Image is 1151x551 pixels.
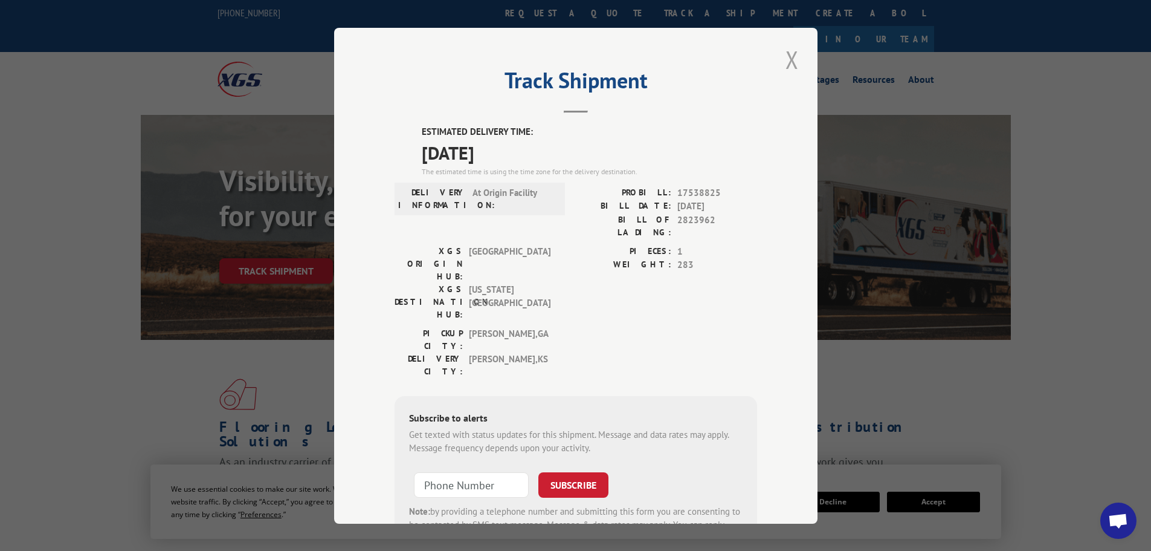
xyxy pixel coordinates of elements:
[677,200,757,214] span: [DATE]
[395,327,463,352] label: PICKUP CITY:
[422,166,757,177] div: The estimated time is using the time zone for the delivery destination.
[422,125,757,139] label: ESTIMATED DELIVERY TIME:
[409,504,743,546] div: by providing a telephone number and submitting this form you are consenting to be contacted by SM...
[469,327,550,352] span: [PERSON_NAME] , GA
[1100,503,1136,539] a: Open chat
[422,139,757,166] span: [DATE]
[409,505,430,517] strong: Note:
[469,282,550,321] span: [US_STATE][GEOGRAPHIC_DATA]
[538,472,608,497] button: SUBSCRIBE
[472,186,554,211] span: At Origin Facility
[677,213,757,238] span: 2823962
[677,258,757,272] span: 283
[409,410,743,428] div: Subscribe to alerts
[395,282,463,321] label: XGS DESTINATION HUB:
[469,244,550,282] span: [GEOGRAPHIC_DATA]
[576,244,671,258] label: PIECES:
[677,244,757,258] span: 1
[414,472,529,497] input: Phone Number
[677,186,757,200] span: 17538825
[395,244,463,282] label: XGS ORIGIN HUB:
[576,186,671,200] label: PROBILL:
[576,213,671,238] label: BILL OF LADING:
[576,200,671,214] label: BILL DATE:
[395,352,463,377] label: DELIVERY CITY:
[469,352,550,377] span: [PERSON_NAME] , KS
[409,428,743,455] div: Get texted with status updates for this shipment. Message and data rates may apply. Message frequ...
[398,186,466,211] label: DELIVERY INFORMATION:
[782,43,802,76] button: Close modal
[395,72,757,95] h2: Track Shipment
[576,258,671,272] label: WEIGHT:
